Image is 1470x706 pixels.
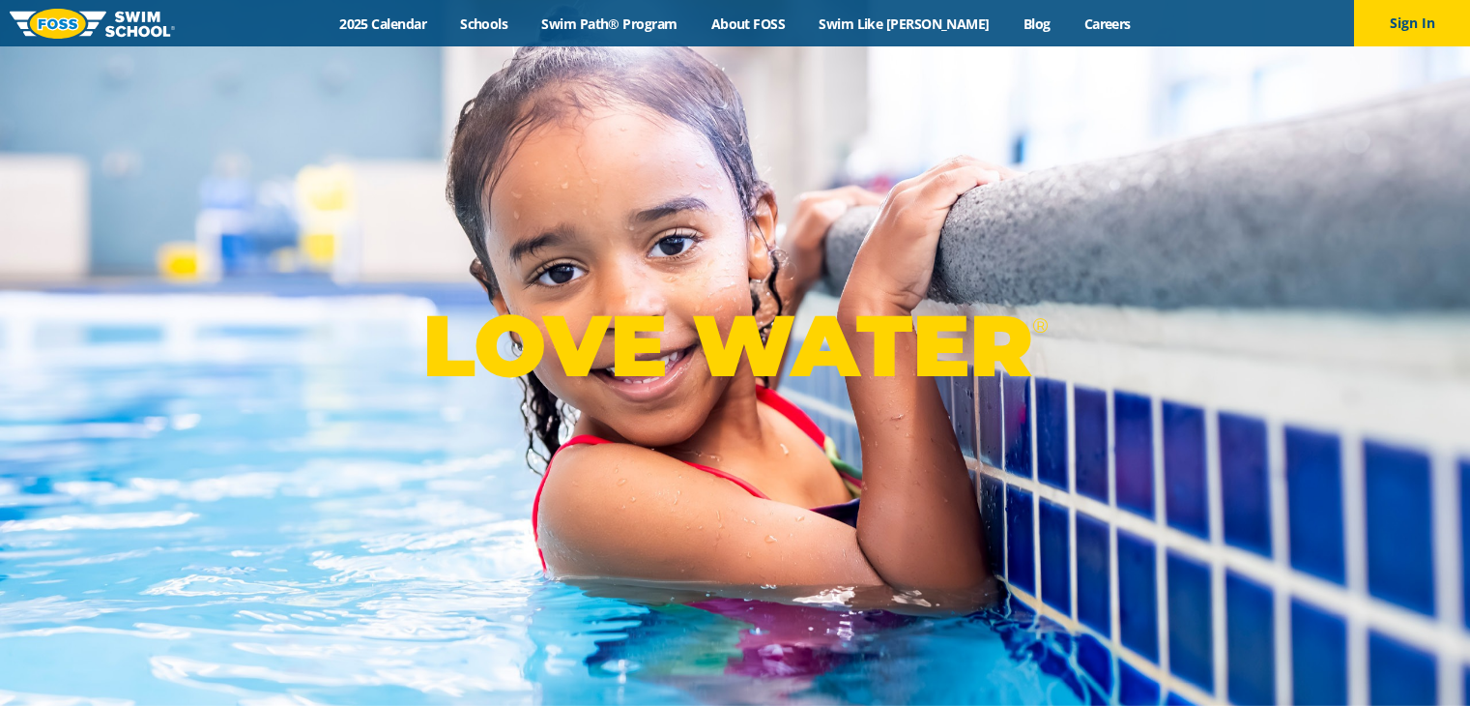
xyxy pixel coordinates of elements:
[1006,15,1067,33] a: Blog
[525,15,694,33] a: Swim Path® Program
[1067,15,1147,33] a: Careers
[323,15,444,33] a: 2025 Calendar
[444,15,525,33] a: Schools
[422,294,1048,397] p: LOVE WATER
[694,15,802,33] a: About FOSS
[10,9,175,39] img: FOSS Swim School Logo
[1032,313,1048,338] sup: ®
[802,15,1007,33] a: Swim Like [PERSON_NAME]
